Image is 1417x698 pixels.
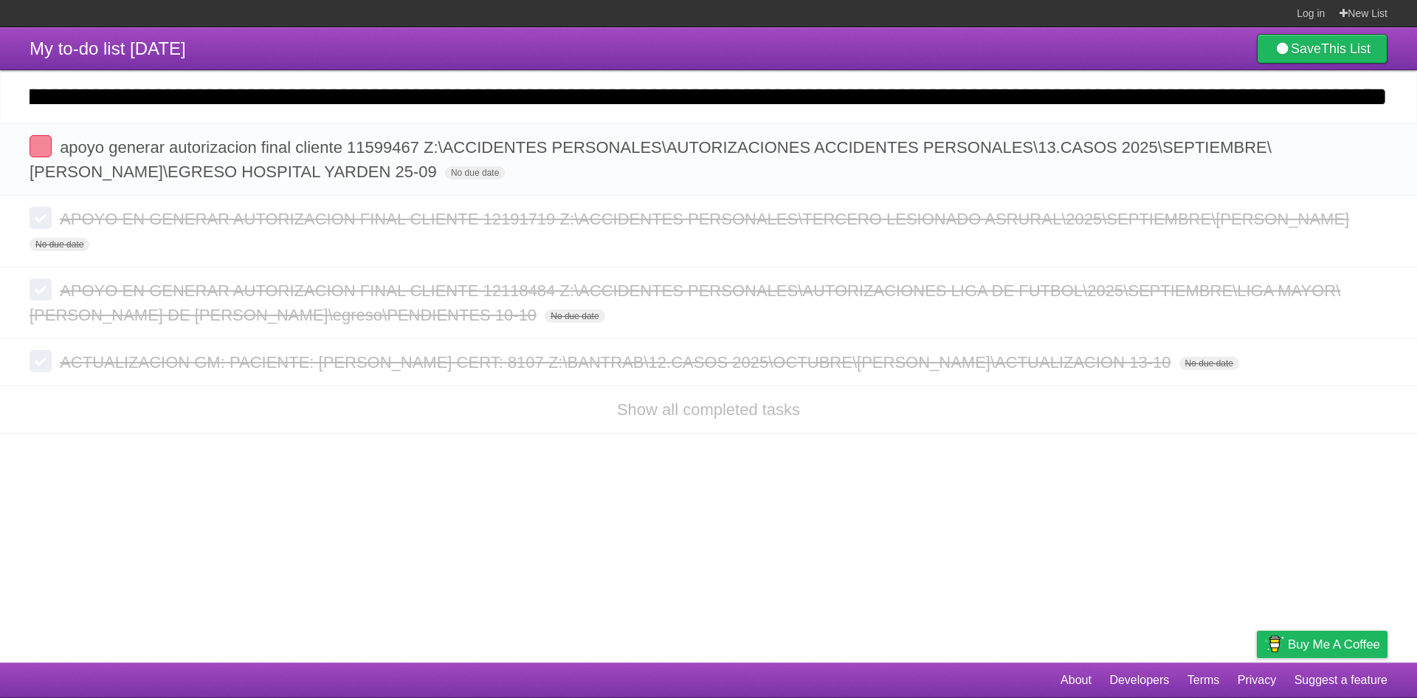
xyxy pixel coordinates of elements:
label: Done [30,350,52,372]
span: No due date [1179,357,1239,370]
span: APOYO EN GENERAR AUTORIZACION FINAL CLIENTE 12191719 Z:\ACCIDENTES PERSONALES\TERCERO LESIONADO A... [60,210,1353,228]
span: APOYO EN GENERAR AUTORIZACION FINAL CLIENTE 12118484 Z:\ACCIDENTES PERSONALES\AUTORIZACIONES LIGA... [30,281,1340,324]
span: apoyo generar autorizacion final cliente 11599467 Z:\ACCIDENTES PERSONALES\AUTORIZACIONES ACCIDEN... [30,138,1272,181]
a: SaveThis List [1257,34,1387,64]
label: Done [30,278,52,301]
label: Done [30,207,52,229]
a: Buy me a coffee [1257,631,1387,658]
span: Buy me a coffee [1288,632,1380,657]
b: This List [1321,41,1371,56]
a: Suggest a feature [1294,666,1387,694]
span: My to-do list [DATE] [30,38,186,58]
span: ACTUALIZACION GM: PACIENTE: [PERSON_NAME] CERT: 8107 Z:\BANTRAB\12.CASOS 2025\OCTUBRE\[PERSON_NAM... [60,353,1174,372]
span: No due date [445,166,505,179]
img: Buy me a coffee [1264,632,1284,657]
a: Developers [1109,666,1169,694]
span: No due date [545,309,604,323]
a: About [1061,666,1092,694]
span: No due date [30,238,89,251]
label: Done [30,135,52,157]
a: Show all completed tasks [617,400,800,419]
a: Terms [1187,666,1220,694]
a: Privacy [1238,666,1276,694]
